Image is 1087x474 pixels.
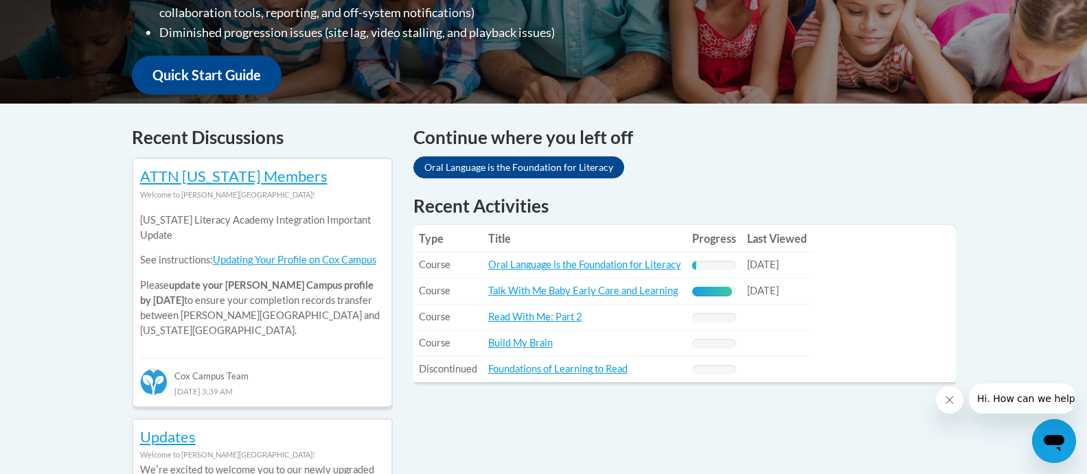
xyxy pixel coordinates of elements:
span: Discontinued [419,363,477,375]
span: Course [419,259,450,270]
div: Welcome to [PERSON_NAME][GEOGRAPHIC_DATA]! [140,187,385,202]
span: Course [419,285,450,296]
a: Read With Me: Part 2 [488,311,582,322]
h1: Recent Activities [413,193,956,218]
th: Progress [687,225,742,252]
img: Cox Campus Team [140,368,168,396]
iframe: Close message [936,386,963,414]
th: Type [413,225,483,252]
a: Foundations of Learning to Read [488,363,628,375]
h4: Recent Discussions [132,124,393,151]
a: Updates [140,427,196,446]
div: Welcome to [PERSON_NAME][GEOGRAPHIC_DATA]! [140,447,385,462]
div: Please to ensure your completion records transfer between [PERSON_NAME][GEOGRAPHIC_DATA] and [US_... [140,202,385,348]
li: Diminished progression issues (site lag, video stalling, and playback issues) [159,23,630,43]
th: Title [483,225,687,252]
span: Hi. How can we help? [8,10,111,21]
p: [US_STATE] Literacy Academy Integration Important Update [140,213,385,243]
a: Updating Your Profile on Cox Campus [213,254,376,265]
span: [DATE] [747,259,779,270]
a: Oral Language is the Foundation for Literacy [488,259,681,270]
a: Build My Brain [488,337,553,348]
span: Course [419,337,450,348]
b: update your [PERSON_NAME] Campus profile by [DATE] [140,279,374,306]
a: Quick Start Guide [132,56,282,95]
div: Cox Campus Team [140,358,385,383]
h4: Continue where you left off [413,124,956,151]
a: Talk With Me Baby Early Care and Learning [488,285,678,296]
span: Course [419,311,450,322]
p: See instructions: [140,252,385,268]
iframe: Message from company [969,383,1076,414]
th: Last Viewed [742,225,812,252]
iframe: Button to launch messaging window [1032,419,1076,463]
a: Oral Language is the Foundation for Literacy [413,156,624,178]
div: Progress, % [692,261,696,270]
span: [DATE] [747,285,779,296]
a: ATTN [US_STATE] Members [140,167,328,185]
div: [DATE] 3:39 AM [140,383,385,399]
div: Progress, % [692,287,732,296]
